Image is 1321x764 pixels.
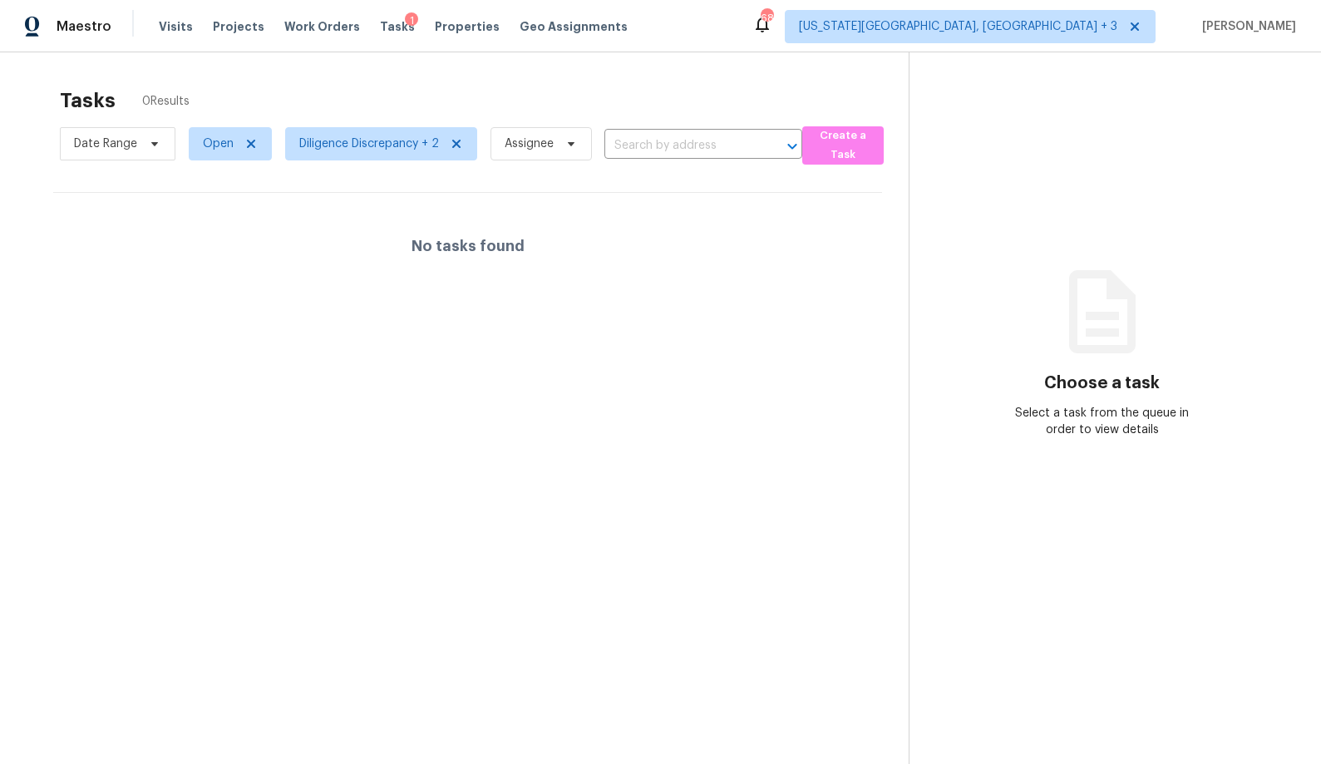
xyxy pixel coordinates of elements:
[203,136,234,152] span: Open
[60,92,116,109] h2: Tasks
[213,18,264,35] span: Projects
[284,18,360,35] span: Work Orders
[802,126,884,165] button: Create a Task
[799,18,1117,35] span: [US_STATE][GEOGRAPHIC_DATA], [GEOGRAPHIC_DATA] + 3
[74,136,137,152] span: Date Range
[505,136,554,152] span: Assignee
[159,18,193,35] span: Visits
[380,21,415,32] span: Tasks
[412,238,525,254] h4: No tasks found
[299,136,439,152] span: Diligence Discrepancy + 2
[1044,375,1160,392] h3: Choose a task
[761,10,772,27] div: 68
[435,18,500,35] span: Properties
[57,18,111,35] span: Maestro
[811,126,875,165] span: Create a Task
[405,12,418,29] div: 1
[142,93,190,110] span: 0 Results
[1006,405,1198,438] div: Select a task from the queue in order to view details
[1195,18,1296,35] span: [PERSON_NAME]
[520,18,628,35] span: Geo Assignments
[781,135,804,158] button: Open
[604,133,756,159] input: Search by address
